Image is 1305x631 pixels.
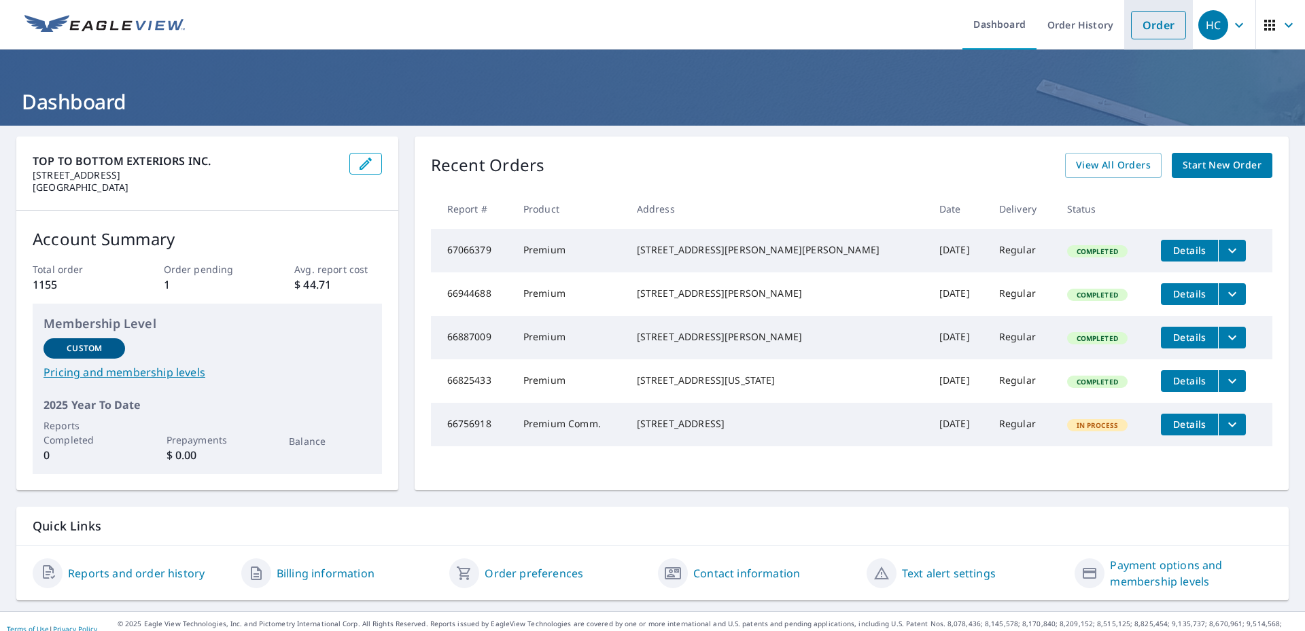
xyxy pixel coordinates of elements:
[167,433,248,447] p: Prepayments
[1076,157,1151,174] span: View All Orders
[431,153,545,178] p: Recent Orders
[43,314,371,333] p: Membership Level
[637,374,918,387] div: [STREET_ADDRESS][US_STATE]
[1068,420,1127,430] span: In Process
[512,272,626,316] td: Premium
[294,276,381,293] p: $ 44.71
[16,88,1289,115] h1: Dashboard
[24,15,185,35] img: EV Logo
[637,287,918,300] div: [STREET_ADDRESS][PERSON_NAME]
[1169,244,1210,257] span: Details
[928,359,988,403] td: [DATE]
[512,316,626,359] td: Premium
[431,316,512,359] td: 66887009
[294,262,381,276] p: Avg. report cost
[1183,157,1261,174] span: Start New Order
[1056,189,1151,229] th: Status
[33,518,1272,535] p: Quick Links
[637,417,918,431] div: [STREET_ADDRESS]
[289,434,370,448] p: Balance
[928,316,988,359] td: [DATE]
[167,447,248,463] p: $ 0.00
[43,418,125,447] p: Reports Completed
[1161,370,1218,392] button: detailsBtn-66825433
[1161,240,1218,262] button: detailsBtn-67066379
[33,169,338,181] p: [STREET_ADDRESS]
[1068,290,1126,300] span: Completed
[33,227,382,251] p: Account Summary
[1218,414,1246,435] button: filesDropdownBtn-66756918
[1068,247,1126,256] span: Completed
[33,153,338,169] p: TOP TO BOTTOM EXTERIORS INC.
[33,276,120,293] p: 1155
[637,330,918,344] div: [STREET_ADDRESS][PERSON_NAME]
[1169,287,1210,300] span: Details
[1110,557,1272,590] a: Payment options and membership levels
[1218,327,1246,348] button: filesDropdownBtn-66887009
[928,229,988,272] td: [DATE]
[988,403,1056,446] td: Regular
[485,565,583,581] a: Order preferences
[1172,153,1272,178] a: Start New Order
[637,243,918,257] div: [STREET_ADDRESS][PERSON_NAME][PERSON_NAME]
[928,272,988,316] td: [DATE]
[988,359,1056,403] td: Regular
[693,565,800,581] a: Contact information
[33,181,338,194] p: [GEOGRAPHIC_DATA]
[512,229,626,272] td: Premium
[988,229,1056,272] td: Regular
[33,262,120,276] p: Total order
[1065,153,1162,178] a: View All Orders
[1161,327,1218,348] button: detailsBtn-66887009
[902,565,996,581] a: Text alert settings
[68,565,205,581] a: Reports and order history
[988,272,1056,316] td: Regular
[431,189,512,229] th: Report #
[1068,377,1126,386] span: Completed
[431,403,512,446] td: 66756918
[43,447,125,463] p: 0
[164,276,251,293] p: 1
[67,342,102,355] p: Custom
[1131,11,1186,39] a: Order
[1161,414,1218,435] button: detailsBtn-66756918
[431,272,512,316] td: 66944688
[1198,10,1228,40] div: HC
[988,316,1056,359] td: Regular
[512,403,626,446] td: Premium Comm.
[43,364,371,380] a: Pricing and membership levels
[626,189,928,229] th: Address
[988,189,1056,229] th: Delivery
[1218,370,1246,392] button: filesDropdownBtn-66825433
[1161,283,1218,305] button: detailsBtn-66944688
[431,359,512,403] td: 66825433
[1169,331,1210,344] span: Details
[928,189,988,229] th: Date
[1169,418,1210,431] span: Details
[277,565,375,581] a: Billing information
[1218,283,1246,305] button: filesDropdownBtn-66944688
[928,403,988,446] td: [DATE]
[43,397,371,413] p: 2025 Year To Date
[512,189,626,229] th: Product
[1218,240,1246,262] button: filesDropdownBtn-67066379
[164,262,251,276] p: Order pending
[512,359,626,403] td: Premium
[1068,333,1126,343] span: Completed
[431,229,512,272] td: 67066379
[1169,374,1210,387] span: Details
